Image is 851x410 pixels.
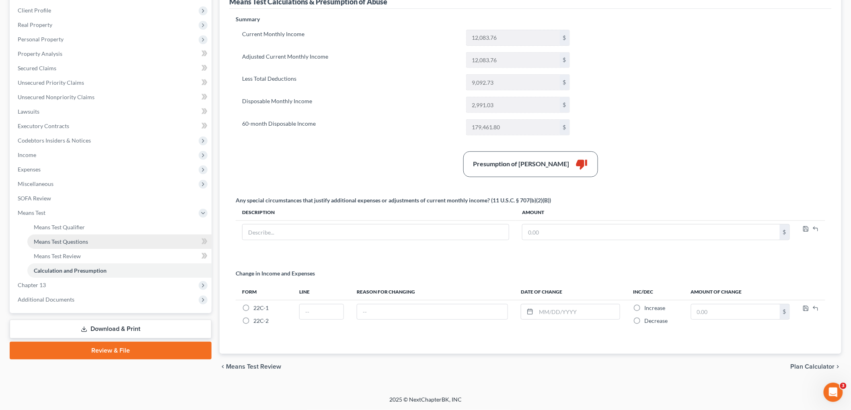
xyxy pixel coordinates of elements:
[11,75,212,90] a: Unsecured Priority Claims
[34,267,107,274] span: Calculation and Presumption
[644,304,665,311] span: Increase
[220,363,226,370] i: chevron_left
[467,53,560,68] input: 0.00
[350,284,514,300] th: Reason for Changing
[560,120,569,135] div: $
[11,90,212,104] a: Unsecured Nonpriority Claims
[18,94,95,100] span: Unsecured Nonpriority Claims
[357,304,508,320] input: --
[18,108,39,115] span: Lawsuits
[253,304,269,311] span: 22C-1
[238,97,462,113] label: Disposable Monthly Income
[467,75,560,90] input: 0.00
[18,151,36,158] span: Income
[18,65,56,71] span: Secured Claims
[560,75,569,90] div: $
[18,180,53,187] span: Miscellaneous
[516,204,796,220] th: Amount
[18,122,69,129] span: Executory Contracts
[238,74,462,90] label: Less Total Deductions
[236,204,516,220] th: Description
[780,224,789,240] div: $
[220,363,281,370] button: chevron_left Means Test Review
[18,137,91,144] span: Codebtors Insiders & Notices
[791,363,835,370] span: Plan Calculator
[236,284,293,300] th: Form
[236,15,576,23] p: Summary
[243,224,509,240] input: Describe...
[18,209,45,216] span: Means Test
[840,383,847,389] span: 3
[522,224,780,240] input: 0.00
[238,52,462,68] label: Adjusted Current Monthly Income
[18,36,64,43] span: Personal Property
[824,383,843,402] iframe: Intercom live chat
[473,159,569,169] div: Presumption of [PERSON_NAME]
[18,21,52,28] span: Real Property
[300,304,343,320] input: --
[835,363,841,370] i: chevron_right
[238,119,462,135] label: 60-month Disposable Income
[514,284,627,300] th: Date of Change
[684,284,796,300] th: Amount of Change
[34,238,88,245] span: Means Test Questions
[536,304,620,320] input: MM/DD/YYYY
[18,195,51,202] span: SOFA Review
[467,120,560,135] input: 0.00
[560,53,569,68] div: $
[236,269,315,277] p: Change in Income and Expenses
[791,363,841,370] button: Plan Calculator chevron_right
[18,7,51,14] span: Client Profile
[18,166,41,173] span: Expenses
[560,97,569,112] div: $
[27,235,212,249] a: Means Test Questions
[27,249,212,263] a: Means Test Review
[10,320,212,339] a: Download & Print
[34,253,81,259] span: Means Test Review
[780,304,789,320] div: $
[18,281,46,288] span: Chapter 13
[627,284,684,300] th: Inc/Dec
[11,191,212,206] a: SOFA Review
[236,196,551,204] div: Any special circumstances that justify additional expenses or adjustments of current monthly inco...
[467,30,560,45] input: 0.00
[11,47,212,61] a: Property Analysis
[226,363,281,370] span: Means Test Review
[293,284,350,300] th: Line
[560,30,569,45] div: $
[238,30,462,46] label: Current Monthly Income
[18,79,84,86] span: Unsecured Priority Claims
[27,220,212,235] a: Means Test Qualifier
[18,50,62,57] span: Property Analysis
[34,224,85,230] span: Means Test Qualifier
[253,317,269,324] span: 22C-2
[27,263,212,278] a: Calculation and Presumption
[467,97,560,112] input: 0.00
[11,104,212,119] a: Lawsuits
[691,304,780,320] input: 0.00
[196,396,655,410] div: 2025 © NextChapterBK, INC
[644,317,668,324] span: Decrease
[11,61,212,75] a: Secured Claims
[576,158,588,170] i: thumb_down
[18,296,74,303] span: Additional Documents
[10,342,212,359] a: Review & File
[11,119,212,133] a: Executory Contracts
